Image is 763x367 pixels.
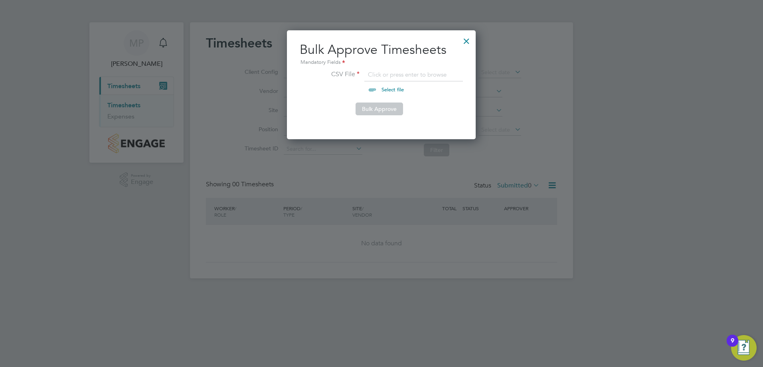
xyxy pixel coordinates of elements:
h2: Bulk Approve Timesheets [300,41,463,67]
div: Mandatory Fields [300,58,463,67]
div: 9 [731,341,734,351]
label: CSV File [300,70,360,79]
button: Open Resource Center, 9 new notifications [731,335,757,361]
button: Bulk Approve [356,103,403,115]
